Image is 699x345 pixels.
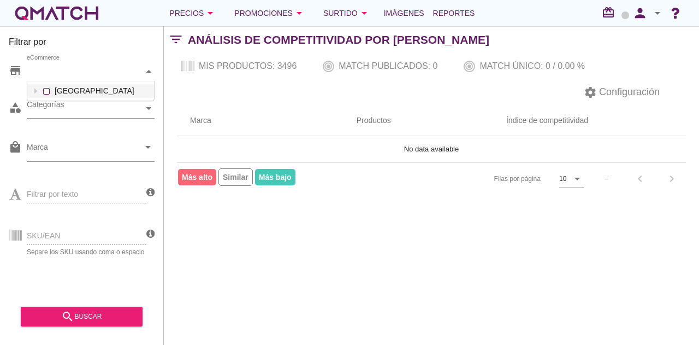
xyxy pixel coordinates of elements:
[605,174,608,184] div: –
[315,2,380,24] button: Surtido
[21,307,143,326] button: buscar
[161,2,226,24] button: Precios
[169,7,217,20] div: Precios
[141,141,155,154] i: arrow_drop_down
[429,2,479,24] a: Reportes
[575,83,668,102] button: Configuración
[204,7,217,20] i: arrow_drop_down
[597,85,660,100] span: Configuración
[255,169,295,185] span: Más bajo
[385,163,584,195] div: Filas por página
[584,86,597,99] i: settings
[358,7,371,20] i: arrow_drop_down
[559,174,566,184] div: 10
[61,310,74,323] i: search
[651,7,664,20] i: arrow_drop_down
[433,7,475,20] span: Reportes
[234,7,306,20] div: Promociones
[177,136,686,162] td: No data available
[13,2,100,24] a: white-qmatch-logo
[571,172,584,185] i: arrow_drop_down
[52,84,151,98] label: [GEOGRAPHIC_DATA]
[178,169,216,185] span: Más alto
[9,101,22,114] i: category
[164,39,188,40] i: filter_list
[29,310,134,323] div: buscar
[218,168,253,186] span: Similar
[9,36,155,53] h3: Filtrar por
[629,5,651,21] i: person
[226,2,315,24] button: Promociones
[188,31,489,49] h2: Análisis de competitividad por [PERSON_NAME]
[323,7,371,20] div: Surtido
[9,141,22,154] i: local_mall
[384,7,424,20] span: Imágenes
[408,106,686,136] th: Índice de competitividad: Not sorted.
[177,106,343,136] th: Marca: Not sorted.
[602,6,619,19] i: redeem
[9,64,22,77] i: store
[293,7,306,20] i: arrow_drop_down
[380,2,429,24] a: Imágenes
[343,106,408,136] th: Productos: Not sorted.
